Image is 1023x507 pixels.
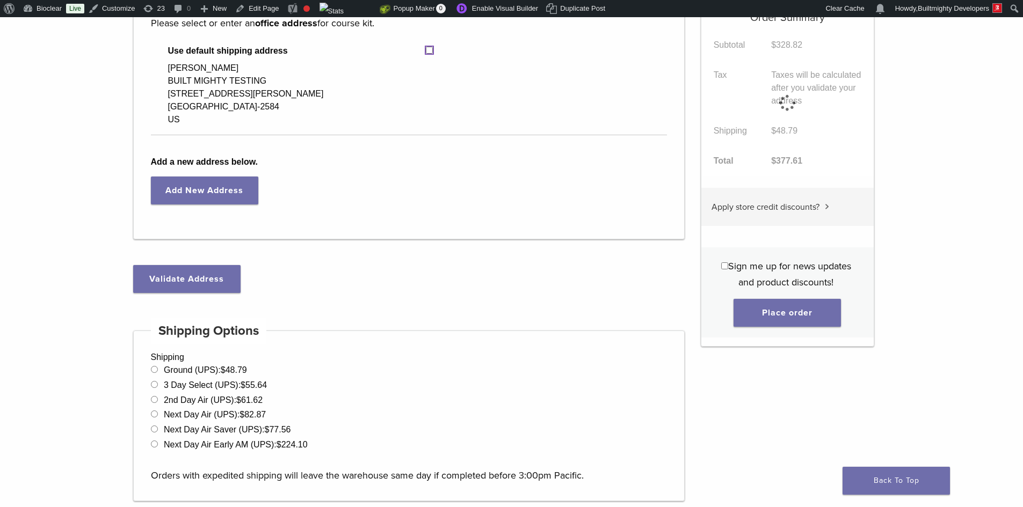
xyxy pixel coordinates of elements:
strong: office address [255,17,317,29]
a: Add New Address [151,177,258,204]
span: $ [221,365,226,374]
span: Sign me up for news updates and product discounts! [728,260,851,288]
p: Orders with expedited shipping will leave the warehouse same day if completed before 3:00pm Pacific. [151,451,668,483]
span: $ [265,425,270,434]
bdi: 55.64 [241,380,267,390]
bdi: 77.56 [265,425,291,434]
a: Live [66,4,84,13]
img: caret.svg [825,204,829,209]
h4: Shipping Options [151,318,267,344]
bdi: 224.10 [277,440,308,449]
span: $ [236,395,241,405]
bdi: 82.87 [240,410,266,419]
div: Shipping [133,330,685,501]
span: 0 [436,4,446,13]
button: Place order [734,299,841,327]
span: Use default shipping address [168,45,426,57]
label: Next Day Air Early AM (UPS): [164,440,308,449]
span: $ [277,440,281,449]
input: Sign me up for news updates and product discounts! [721,262,728,269]
b: Add a new address below. [151,156,668,168]
label: Next Day Air Saver (UPS): [164,425,291,434]
label: Ground (UPS): [164,365,247,374]
span: Builtmighty Developers [918,4,989,12]
span: $ [241,380,245,390]
p: Please select or enter an for course kit. [151,15,668,31]
div: [PERSON_NAME] BUILT MIGHTY TESTING [STREET_ADDRESS][PERSON_NAME] [GEOGRAPHIC_DATA]-2584 US [168,62,324,126]
span: $ [240,410,244,419]
label: Next Day Air (UPS): [164,410,266,419]
button: Validate Address [133,265,241,293]
span: Apply store credit discounts? [712,202,819,212]
div: Focus keyphrase not set [303,5,310,12]
bdi: 61.62 [236,395,263,405]
label: 2nd Day Air (UPS): [164,395,263,405]
a: Back To Top [843,467,950,495]
bdi: 48.79 [221,365,247,374]
img: Views over 48 hours. Click for more Jetpack Stats. [320,3,380,16]
label: 3 Day Select (UPS): [164,380,267,390]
